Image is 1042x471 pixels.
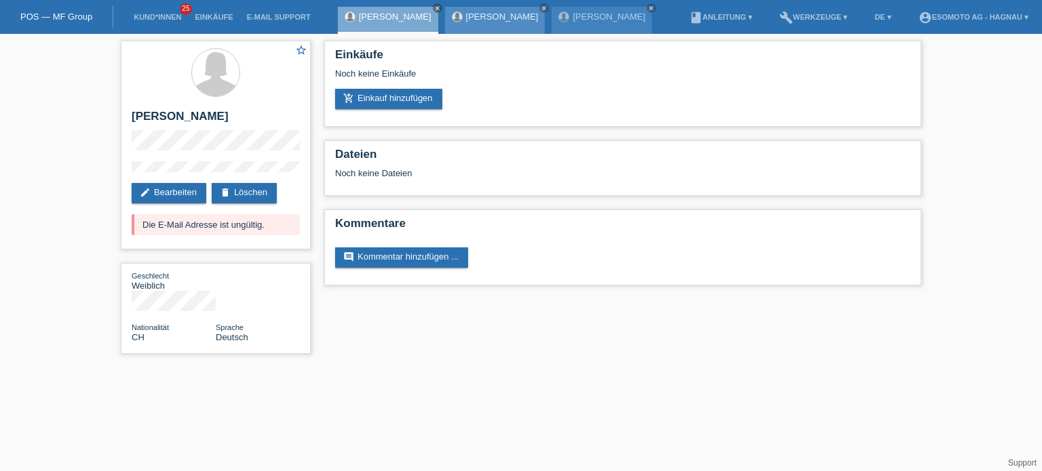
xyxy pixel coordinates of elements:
a: buildWerkzeuge ▾ [773,13,855,21]
i: close [541,5,547,12]
a: Einkäufe [188,13,239,21]
i: close [648,5,655,12]
h2: Kommentare [335,217,910,237]
h2: Einkäufe [335,48,910,68]
span: Deutsch [216,332,248,342]
i: add_shopping_cart [343,93,354,104]
i: close [434,5,441,12]
a: [PERSON_NAME] [359,12,431,22]
i: delete [220,187,231,198]
div: Noch keine Dateien [335,168,750,178]
a: add_shopping_cartEinkauf hinzufügen [335,89,442,109]
i: build [779,11,793,24]
a: Support [1008,458,1037,468]
i: star_border [295,44,307,56]
a: deleteLöschen [212,183,277,203]
div: Noch keine Einkäufe [335,68,910,89]
a: account_circleEsomoto AG - Hagnau ▾ [912,13,1035,21]
span: 25 [180,3,192,15]
a: bookAnleitung ▾ [682,13,759,21]
h2: [PERSON_NAME] [132,110,300,130]
i: book [689,11,703,24]
a: [PERSON_NAME] [573,12,645,22]
a: editBearbeiten [132,183,206,203]
div: Weiblich [132,270,216,291]
a: Kund*innen [127,13,188,21]
i: comment [343,251,354,262]
span: Sprache [216,323,244,331]
h2: Dateien [335,148,910,168]
span: Geschlecht [132,272,169,280]
a: commentKommentar hinzufügen ... [335,247,468,268]
i: account_circle [919,11,932,24]
a: POS — MF Group [20,12,92,22]
span: Schweiz [132,332,144,342]
a: close [647,3,656,13]
a: DE ▾ [868,13,898,21]
a: E-Mail Support [240,13,317,21]
a: close [433,3,442,13]
div: Die E-Mail Adresse ist ungültig. [132,214,300,235]
a: star_border [295,44,307,58]
a: close [539,3,549,13]
span: Nationalität [132,323,169,331]
i: edit [140,187,151,198]
a: [PERSON_NAME] [466,12,539,22]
